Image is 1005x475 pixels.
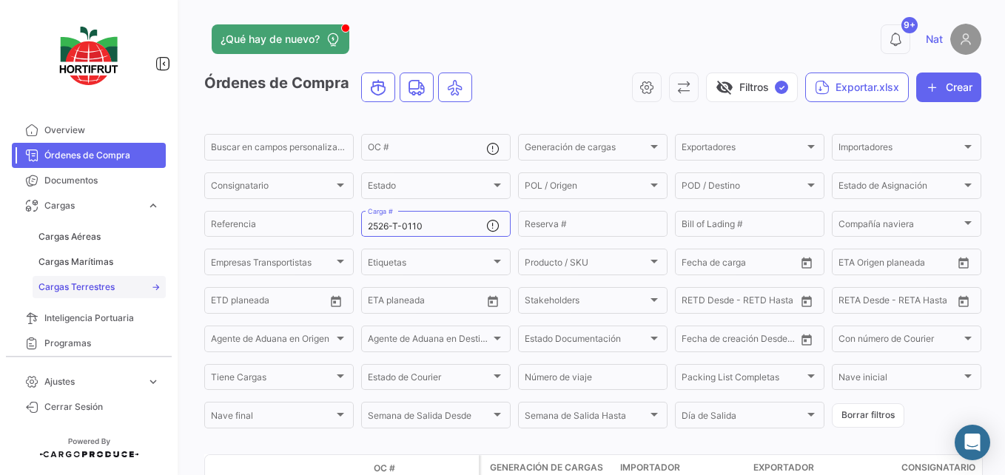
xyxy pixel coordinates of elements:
input: Hasta [719,297,773,308]
h3: Órdenes de Compra [204,73,477,102]
input: Hasta [875,259,930,269]
span: Documentos [44,174,160,187]
button: Open calendar [796,329,818,351]
button: Open calendar [952,252,975,274]
span: Ajustes [44,375,141,388]
span: Empresas Transportistas [211,259,334,269]
span: POL / Origen [525,183,648,193]
span: OC # [374,462,395,475]
a: Órdenes de Compra [12,143,166,168]
input: Desde [682,336,708,346]
span: Día de Salida [682,413,804,423]
button: visibility_offFiltros✓ [706,73,798,102]
span: Consignatario [211,183,334,193]
span: ¿Qué hay de nuevo? [221,32,320,47]
span: Etiquetas [368,259,491,269]
a: Documentos [12,168,166,193]
button: Open calendar [325,290,347,312]
button: Ocean [362,73,394,101]
span: POD / Destino [682,183,804,193]
a: Overview [12,118,166,143]
input: Desde [838,259,865,269]
input: Desde [368,297,394,308]
button: Exportar.xlsx [805,73,909,102]
span: Cargas Terrestres [38,280,115,294]
span: Semana de Salida Desde [368,413,491,423]
span: Stakeholders [525,297,648,308]
button: Open calendar [796,252,818,274]
span: Consignatario [901,461,975,474]
img: placeholder-user.png [950,24,981,55]
input: Desde [838,297,865,308]
input: Hasta [875,297,930,308]
span: visibility_off [716,78,733,96]
datatable-header-cell: Estado Doc. [272,462,368,474]
a: Inteligencia Portuaria [12,306,166,331]
input: Hasta [719,259,773,269]
span: Estado de Courier [368,374,491,385]
div: Abrir Intercom Messenger [955,425,990,460]
span: Estado de Asignación [838,183,961,193]
input: Desde [682,297,708,308]
span: Agente de Aduana en Destino [368,336,491,346]
span: Cargas [44,199,141,212]
span: Cerrar Sesión [44,400,160,414]
input: Hasta [405,297,459,308]
input: Desde [211,297,238,308]
span: Órdenes de Compra [44,149,160,162]
span: Overview [44,124,160,137]
a: Cargas Aéreas [33,226,166,248]
span: Semana de Salida Hasta [525,413,648,423]
span: Estado [368,183,491,193]
span: Cargas Aéreas [38,230,101,243]
datatable-header-cell: Modo de Transporte [235,462,272,474]
span: Nave final [211,413,334,423]
span: Packing List Completas [682,374,804,385]
button: Crear [916,73,981,102]
span: Producto / SKU [525,259,648,269]
input: Hasta [719,336,773,346]
span: Nat [926,32,943,47]
span: Agente de Aduana en Origen [211,336,334,346]
button: Borrar filtros [832,403,904,428]
img: logo-hortifrut.svg [52,18,126,94]
span: expand_more [147,375,160,388]
span: Importador [620,461,680,474]
a: Cargas Marítimas [33,251,166,273]
span: Con número de Courier [838,336,961,346]
span: Generación de cargas [525,144,648,155]
a: Cargas Terrestres [33,276,166,298]
a: Programas [12,331,166,356]
input: Hasta [248,297,302,308]
span: Exportador [753,461,814,474]
span: Generación de cargas [490,461,603,474]
span: Cargas Marítimas [38,255,113,269]
span: Programas [44,337,160,350]
span: Compañía naviera [838,221,961,232]
button: Air [439,73,471,101]
span: Estado Documentación [525,336,648,346]
span: Inteligencia Portuaria [44,311,160,325]
button: Open calendar [952,290,975,312]
span: ✓ [775,81,788,94]
span: Exportadores [682,144,804,155]
span: Nave inicial [838,374,961,385]
button: Open calendar [796,290,818,312]
input: Desde [682,259,708,269]
button: Land [400,73,433,101]
span: Importadores [838,144,961,155]
button: ¿Qué hay de nuevo? [212,24,349,54]
button: Open calendar [482,290,504,312]
span: Tiene Cargas [211,374,334,385]
span: expand_more [147,199,160,212]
